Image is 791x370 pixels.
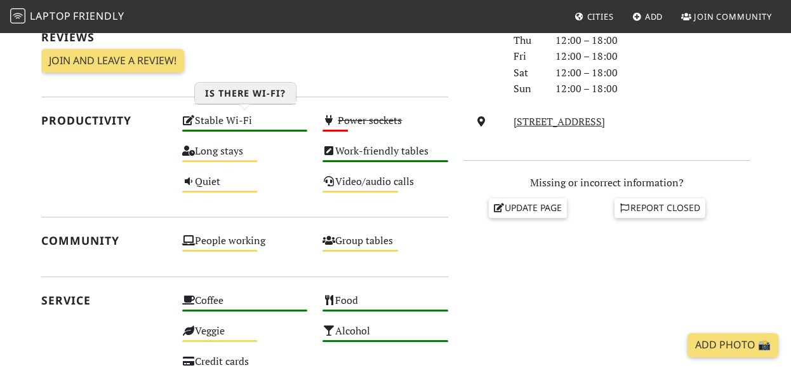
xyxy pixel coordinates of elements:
div: Alcohol [315,322,456,352]
div: Food [315,291,456,322]
div: Quiet [175,172,316,203]
div: 12:00 – 18:00 [548,65,757,81]
div: Sun [506,81,548,97]
a: Update page [489,198,568,217]
div: Video/audio calls [315,172,456,203]
div: 12:00 – 18:00 [548,48,757,65]
a: Add [627,5,668,28]
span: Laptop [30,9,71,23]
div: 12:00 – 18:00 [548,81,757,97]
h2: Service [41,294,167,307]
div: Veggie [175,322,316,352]
a: Join and leave a review! [41,49,184,73]
div: People working [175,231,316,262]
div: Sat [506,65,548,81]
div: Coffee [175,291,316,322]
div: Stable Wi-Fi [175,111,316,142]
div: Work-friendly tables [315,142,456,172]
a: Report closed [615,198,706,217]
img: LaptopFriendly [10,8,25,24]
h2: Productivity [41,114,167,127]
p: Missing or incorrect information? [463,175,750,191]
s: Power sockets [338,113,402,127]
a: [STREET_ADDRESS] [514,114,605,128]
a: Join Community [676,5,777,28]
span: Add [645,11,663,22]
div: Thu [506,32,548,49]
div: 12:00 – 18:00 [548,32,757,49]
div: Long stays [175,142,316,172]
div: Fri [506,48,548,65]
div: Group tables [315,231,456,262]
span: Cities [587,11,614,22]
span: Friendly [73,9,124,23]
span: Join Community [694,11,772,22]
a: LaptopFriendly LaptopFriendly [10,6,124,28]
h2: Reviews [41,31,448,44]
h3: Is there Wi-Fi? [195,83,296,104]
h2: Community [41,234,167,247]
a: Cities [569,5,619,28]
